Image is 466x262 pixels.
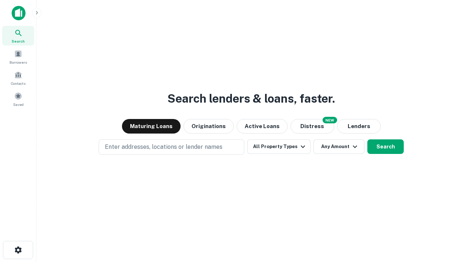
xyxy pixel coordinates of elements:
[12,38,25,44] span: Search
[105,143,222,151] p: Enter addresses, locations or lender names
[122,119,181,134] button: Maturing Loans
[247,139,311,154] button: All Property Types
[167,90,335,107] h3: Search lenders & loans, faster.
[367,139,404,154] button: Search
[9,59,27,65] span: Borrowers
[183,119,234,134] button: Originations
[2,89,34,109] a: Saved
[430,204,466,239] iframe: Chat Widget
[13,102,24,107] span: Saved
[2,47,34,67] a: Borrowers
[99,139,244,155] button: Enter addresses, locations or lender names
[2,68,34,88] a: Contacts
[337,119,381,134] button: Lenders
[323,117,337,123] div: NEW
[291,119,334,134] button: Search distressed loans with lien and other non-mortgage details.
[12,6,25,20] img: capitalize-icon.png
[237,119,288,134] button: Active Loans
[313,139,364,154] button: Any Amount
[11,80,25,86] span: Contacts
[2,26,34,45] a: Search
